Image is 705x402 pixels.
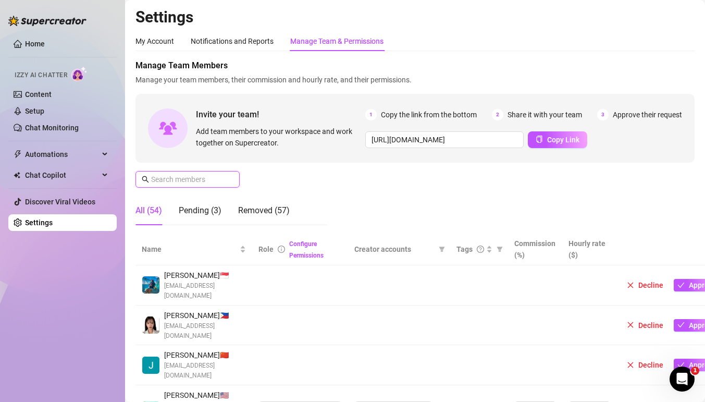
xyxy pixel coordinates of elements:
img: John Paul Carampatana [142,357,159,374]
span: [EMAIL_ADDRESS][DOMAIN_NAME] [164,321,246,341]
span: [PERSON_NAME] 🇨🇳 [164,349,246,361]
img: logo-BBDzfeDw.svg [8,16,86,26]
button: Copy Link [528,131,587,148]
span: question-circle [477,246,484,253]
img: Chat Copilot [14,172,20,179]
span: Decline [638,361,663,369]
span: Name [142,243,238,255]
span: thunderbolt [14,150,22,159]
span: Decline [638,321,663,330]
span: 2 [492,109,503,120]
span: Copy Link [547,136,579,144]
iframe: Intercom live chat [670,367,695,392]
span: Tags [456,243,473,255]
a: Chat Monitoring [25,124,79,132]
span: Approve their request [613,109,682,120]
span: check [677,321,685,328]
span: Chat Copilot [25,167,99,184]
a: Setup [25,107,44,115]
span: Izzy AI Chatter [15,70,67,80]
span: check [677,282,685,289]
span: 1 [691,367,699,375]
span: filter [439,246,445,252]
div: Notifications and Reports [191,35,274,47]
a: Home [25,40,45,48]
span: Role [258,245,274,253]
span: 1 [365,109,377,120]
th: Hourly rate ($) [562,234,616,265]
span: close [627,361,634,369]
span: 3 [597,109,609,120]
a: Discover Viral Videos [25,198,95,206]
div: Manage Team & Permissions [290,35,384,47]
span: Copy the link from the bottom [381,109,477,120]
span: Decline [638,281,663,289]
span: [PERSON_NAME] 🇵🇭 [164,310,246,321]
span: [PERSON_NAME] 🇺🇸 [164,389,246,401]
span: Manage your team members, their commission and hourly rate, and their permissions. [135,74,695,86]
span: filter [494,241,505,257]
div: Removed (57) [238,204,290,217]
input: Search members [151,174,225,185]
a: Configure Permissions [289,240,324,259]
button: Decline [623,319,667,332]
span: Creator accounts [354,243,435,255]
img: Anne Margarett Rodriguez [142,316,159,334]
span: Automations [25,146,99,163]
h2: Settings [135,7,695,27]
span: search [142,176,149,183]
img: AI Chatter [71,66,88,81]
span: filter [497,246,503,252]
span: close [627,282,634,289]
div: Pending (3) [179,204,221,217]
button: Decline [623,359,667,371]
span: [EMAIL_ADDRESS][DOMAIN_NAME] [164,281,246,301]
span: Share it with your team [508,109,582,120]
a: Settings [25,218,53,227]
div: My Account [135,35,174,47]
span: close [627,321,634,328]
span: Manage Team Members [135,59,695,72]
span: [PERSON_NAME] 🇸🇬 [164,270,246,281]
button: Decline [623,279,667,291]
th: Commission (%) [508,234,562,265]
span: Add team members to your workspace and work together on Supercreator. [196,126,361,149]
a: Content [25,90,52,99]
div: All (54) [135,204,162,217]
span: filter [437,241,447,257]
img: Haydee Joy Gentiles [142,276,159,294]
span: copy [536,136,543,143]
th: Name [135,234,252,265]
span: [EMAIL_ADDRESS][DOMAIN_NAME] [164,361,246,381]
span: check [677,361,685,369]
span: info-circle [278,246,285,253]
span: Invite your team! [196,108,365,121]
